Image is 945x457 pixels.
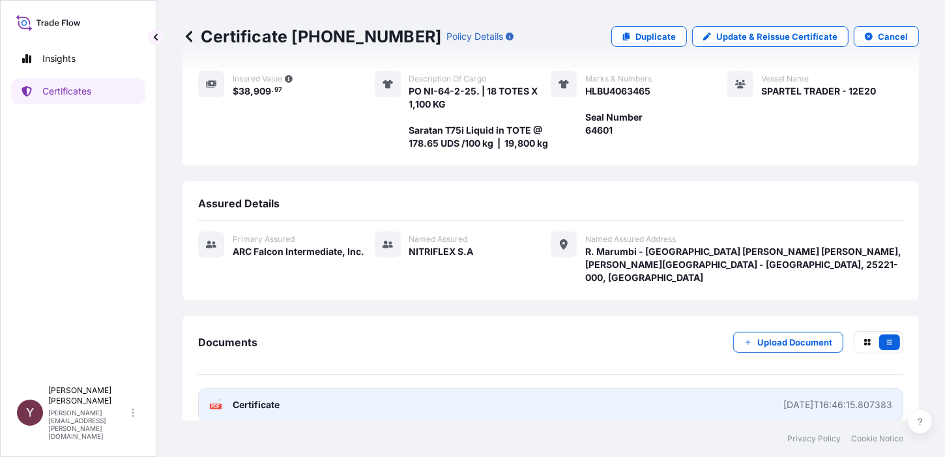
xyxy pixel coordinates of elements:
[762,85,877,98] span: SPARTEL TRADER - 12E20
[757,336,832,349] p: Upload Document
[272,88,274,93] span: .
[733,332,843,353] button: Upload Document
[585,85,650,137] span: HLBU4063465 Seal Number 64601
[182,26,441,47] p: Certificate [PHONE_NUMBER]
[274,88,282,93] span: 97
[783,398,892,411] div: [DATE]T16:46:15.807383
[254,87,271,96] span: 909
[48,409,129,440] p: [PERSON_NAME][EMAIL_ADDRESS][PERSON_NAME][DOMAIN_NAME]
[585,245,903,284] span: R. Marumbi - [GEOGRAPHIC_DATA] [PERSON_NAME] [PERSON_NAME], [PERSON_NAME][GEOGRAPHIC_DATA] - [GEO...
[851,434,903,444] a: Cookie Notice
[854,26,919,47] button: Cancel
[233,245,364,258] span: ARC Falcon Intermediate, Inc.
[233,87,239,96] span: $
[198,388,903,422] a: PDFCertificate[DATE]T16:46:15.807383
[233,234,295,244] span: Primary assured
[409,74,487,84] span: Description of cargo
[42,52,76,65] p: Insights
[233,398,280,411] span: Certificate
[26,406,34,419] span: Y
[11,46,145,72] a: Insights
[585,234,676,244] span: Named Assured Address
[409,245,474,258] span: NITRIFLEX S.A
[692,26,849,47] a: Update & Reissue Certificate
[762,74,809,84] span: Vessel Name
[446,30,503,43] p: Policy Details
[198,336,257,349] span: Documents
[198,197,280,210] span: Assured Details
[409,85,551,150] span: PO NI-64-2-25. | 18 TOTES X 1,100 KG Saratan T75i Liquid in TOTE @ 178.65 UDS /100 kg | 19,800 kg
[585,74,652,84] span: Marks & Numbers
[42,85,91,98] p: Certificates
[409,234,468,244] span: Named Assured
[233,74,282,84] span: Insured Value
[239,87,250,96] span: 38
[11,78,145,104] a: Certificates
[878,30,908,43] p: Cancel
[787,434,841,444] a: Privacy Policy
[212,404,220,409] text: PDF
[611,26,687,47] a: Duplicate
[250,87,254,96] span: ,
[48,385,129,406] p: [PERSON_NAME] [PERSON_NAME]
[716,30,837,43] p: Update & Reissue Certificate
[635,30,676,43] p: Duplicate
